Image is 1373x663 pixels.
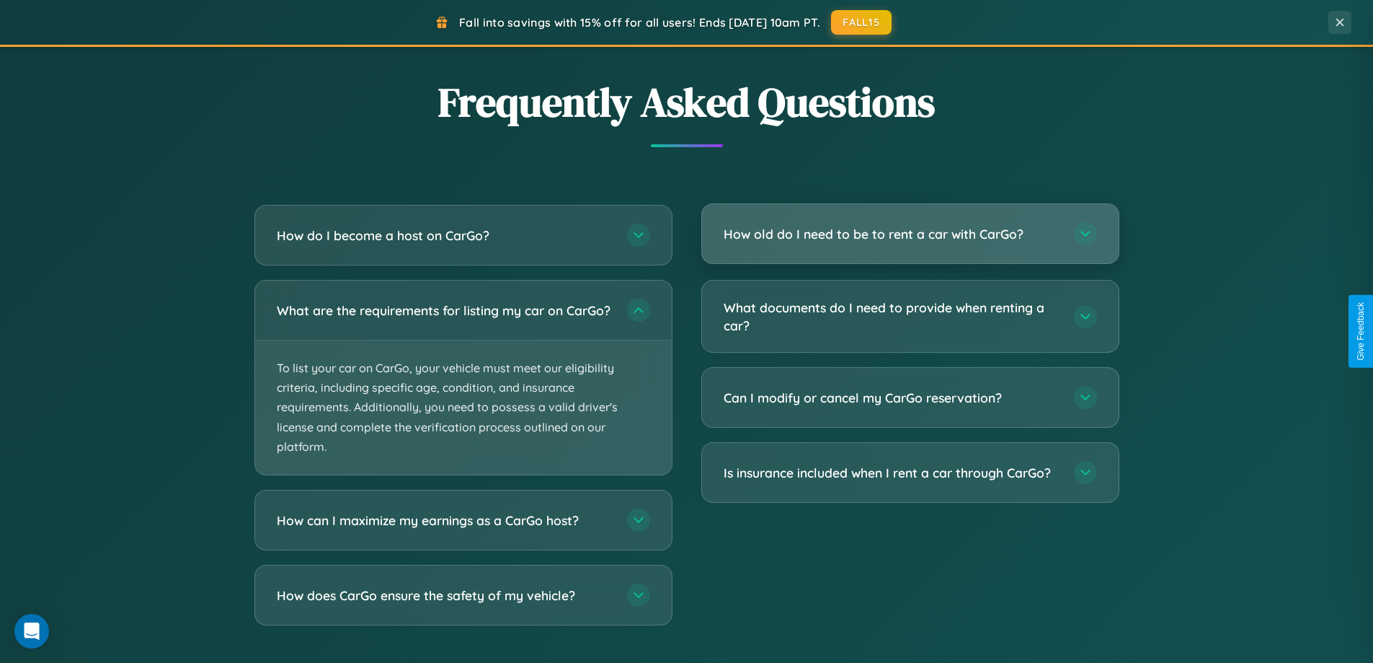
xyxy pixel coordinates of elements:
h3: How can I maximize my earnings as a CarGo host? [277,511,613,530]
div: Give Feedback [1356,302,1366,361]
h2: Frequently Asked Questions [254,74,1119,130]
p: To list your car on CarGo, your vehicle must meet our eligibility criteria, including specific ag... [255,341,672,475]
h3: Can I modify or cancel my CarGo reservation? [724,389,1059,407]
div: Open Intercom Messenger [14,614,49,649]
span: Fall into savings with 15% off for all users! Ends [DATE] 10am PT. [459,15,820,30]
h3: What documents do I need to provide when renting a car? [724,299,1059,334]
h3: How does CarGo ensure the safety of my vehicle? [277,587,613,605]
h3: How old do I need to be to rent a car with CarGo? [724,225,1059,243]
h3: Is insurance included when I rent a car through CarGo? [724,464,1059,482]
h3: What are the requirements for listing my car on CarGo? [277,302,613,320]
button: FALL15 [831,10,892,35]
h3: How do I become a host on CarGo? [277,227,613,245]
